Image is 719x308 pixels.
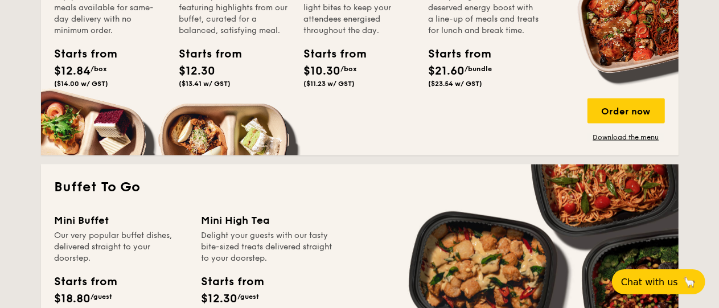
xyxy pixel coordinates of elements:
[55,274,117,291] div: Starts from
[179,80,231,88] span: ($13.41 w/ GST)
[683,276,696,289] span: 🦙
[55,293,91,306] span: $18.80
[55,178,665,196] h2: Buffet To Go
[179,46,231,63] div: Starts from
[304,46,355,63] div: Starts from
[91,293,113,301] span: /guest
[429,64,465,78] span: $21.60
[55,64,91,78] span: $12.84
[179,64,216,78] span: $12.30
[341,65,358,73] span: /box
[55,231,188,265] div: Our very popular buffet dishes, delivered straight to your doorstep.
[55,46,106,63] div: Starts from
[202,212,335,228] div: Mini High Tea
[202,231,335,265] div: Delight your guests with our tasty bite-sized treats delivered straight to your doorstep.
[304,80,355,88] span: ($11.23 w/ GST)
[587,133,665,142] a: Download the menu
[55,80,109,88] span: ($14.00 w/ GST)
[202,274,264,291] div: Starts from
[587,98,665,124] div: Order now
[621,277,678,288] span: Chat with us
[612,269,705,294] button: Chat with us🦙
[238,293,260,301] span: /guest
[55,212,188,228] div: Mini Buffet
[202,293,238,306] span: $12.30
[429,46,480,63] div: Starts from
[465,65,492,73] span: /bundle
[91,65,108,73] span: /box
[304,64,341,78] span: $10.30
[429,80,483,88] span: ($23.54 w/ GST)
